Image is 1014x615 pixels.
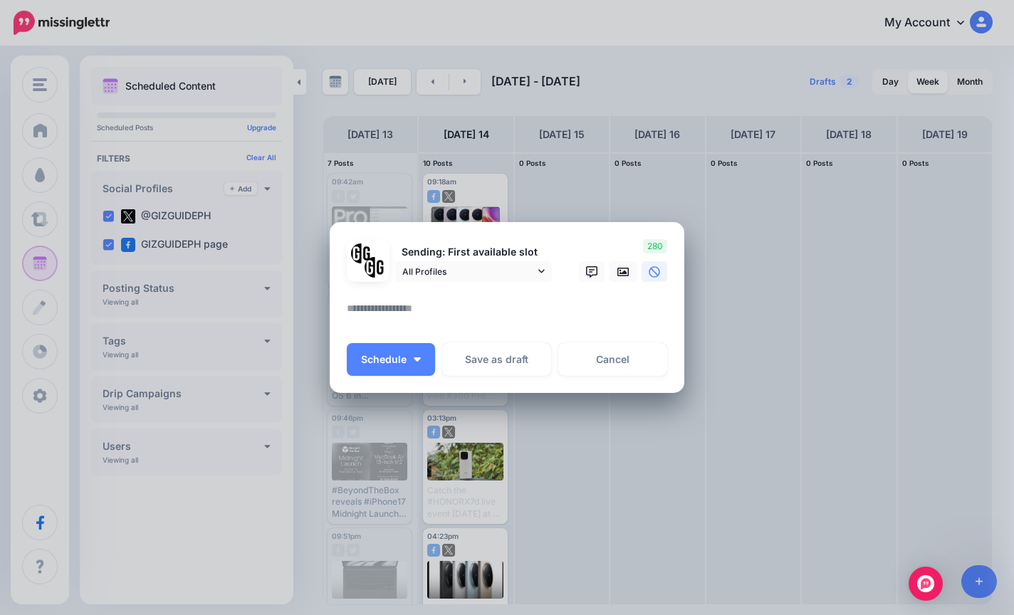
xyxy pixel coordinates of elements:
[643,239,667,253] span: 280
[347,343,435,376] button: Schedule
[558,343,667,376] a: Cancel
[909,567,943,601] div: Open Intercom Messenger
[361,354,407,364] span: Schedule
[414,357,421,362] img: arrow-down-white.png
[402,264,535,279] span: All Profiles
[395,244,552,261] p: Sending: First available slot
[395,261,552,282] a: All Profiles
[442,343,551,376] button: Save as draft
[365,257,385,278] img: JT5sWCfR-79925.png
[351,243,372,264] img: 353459792_649996473822713_4483302954317148903_n-bsa138318.png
